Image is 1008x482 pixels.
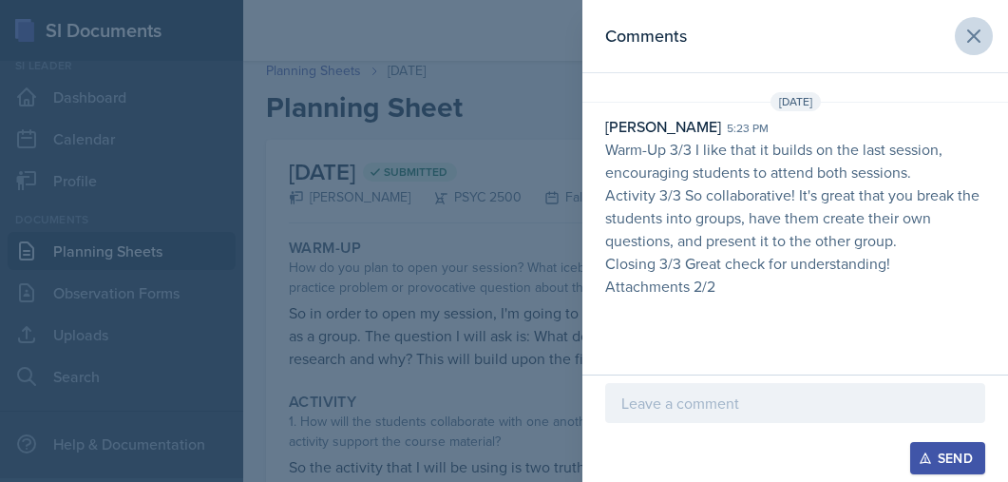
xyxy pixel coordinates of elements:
[605,115,721,138] div: [PERSON_NAME]
[605,252,985,275] p: Closing 3/3 Great check for understanding!
[910,442,985,474] button: Send
[770,92,821,111] span: [DATE]
[605,275,985,298] p: Attachments 2/2
[605,23,687,49] h2: Comments
[922,451,973,466] div: Send
[727,120,769,137] div: 5:23 pm
[605,183,985,252] p: Activity 3/3 So collaborative! It's great that you break the students into groups, have them crea...
[605,138,985,183] p: Warm-Up 3/3 I like that it builds on the last session, encouraging students to attend both sessions.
